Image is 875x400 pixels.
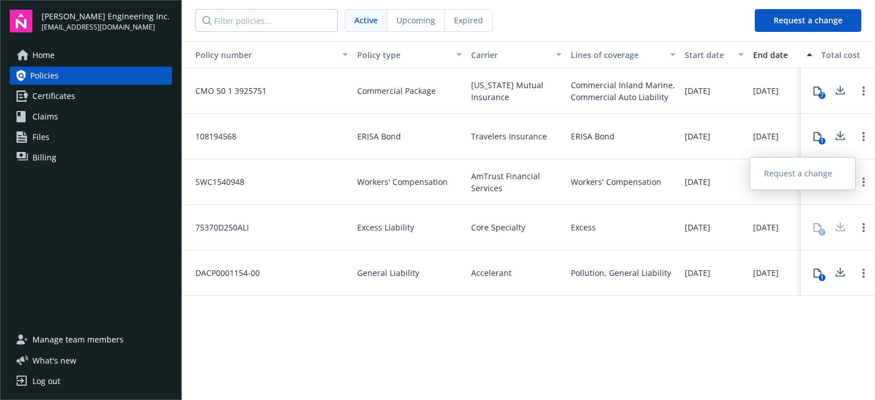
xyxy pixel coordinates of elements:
div: ERISA Bond [571,130,615,142]
div: Commercial Inland Marine, Commercial Auto Liability [571,79,676,103]
div: 1 [819,138,825,145]
span: General Liability [357,267,419,279]
span: [DATE] [753,221,779,233]
button: 7 [806,80,829,102]
div: Policy number [186,49,336,61]
div: 1 [819,274,825,281]
button: Start date [680,41,749,68]
span: Policies [30,67,59,85]
img: navigator-logo.svg [10,10,32,32]
span: 75370D250ALI [186,221,249,233]
span: Core Specialty [471,221,525,233]
span: [DATE] [685,85,710,97]
button: Carrier [467,41,566,68]
span: DACP0001154-00 [186,267,260,279]
a: Request a change [750,162,855,185]
span: Active [354,14,378,26]
button: [PERSON_NAME] Engineering Inc.[EMAIL_ADDRESS][DOMAIN_NAME] [42,10,172,32]
span: Excess Liability [357,221,414,233]
span: [DATE] [685,267,710,279]
button: 1 [806,125,829,148]
span: Upcoming [396,14,435,26]
a: Open options [857,175,870,189]
button: End date [749,41,817,68]
span: Files [32,128,50,146]
a: Open options [857,130,870,143]
span: 108194568 [186,130,236,142]
div: Carrier [471,49,549,61]
span: [PERSON_NAME] Engineering Inc. [42,10,170,22]
div: Policy type [357,49,449,61]
span: [DATE] [685,176,710,188]
span: ERISA Bond [357,130,401,142]
span: [DATE] [685,130,710,142]
a: Claims [10,108,172,126]
span: Home [32,46,55,64]
span: [DATE] [753,130,779,142]
a: Open options [857,84,870,98]
button: Request a change [755,9,861,32]
span: Expired [454,14,483,26]
a: Files [10,128,172,146]
a: Manage team members [10,331,172,349]
div: Workers' Compensation [571,176,661,188]
div: Excess [571,221,596,233]
div: Total cost [821,49,874,61]
span: Billing [32,149,56,167]
button: Lines of coverage [566,41,680,68]
div: End date [753,49,800,61]
span: Certificates [32,87,75,105]
div: Toggle SortBy [186,49,336,61]
div: Pollution, General Liability [571,267,671,279]
span: Accelerant [471,267,512,279]
div: Start date [685,49,731,61]
a: Home [10,46,172,64]
input: Filter policies... [195,9,338,32]
div: Log out [32,372,60,390]
span: What ' s new [32,354,76,366]
span: Manage team members [32,331,124,349]
span: Workers' Compensation [357,176,448,188]
span: [DATE] [753,267,779,279]
span: [EMAIL_ADDRESS][DOMAIN_NAME] [42,22,170,32]
a: Open options [857,221,870,234]
span: Claims [32,108,58,126]
span: [DATE] [753,85,779,97]
span: Travelers Insurance [471,130,547,142]
span: AmTrust Financial Services [471,170,562,194]
a: Billing [10,149,172,167]
span: [US_STATE] Mutual Insurance [471,79,562,103]
a: Open options [857,266,870,280]
button: 1 [806,262,829,284]
button: Policy type [353,41,467,68]
span: [DATE] [685,221,710,233]
button: What's new [10,354,95,366]
span: CMO 50 1 3925751 [186,85,267,97]
span: SWC1540948 [186,176,244,188]
a: Certificates [10,87,172,105]
span: Commercial Package [357,85,436,97]
div: 7 [819,92,825,99]
div: Lines of coverage [571,49,663,61]
a: Policies [10,67,172,85]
